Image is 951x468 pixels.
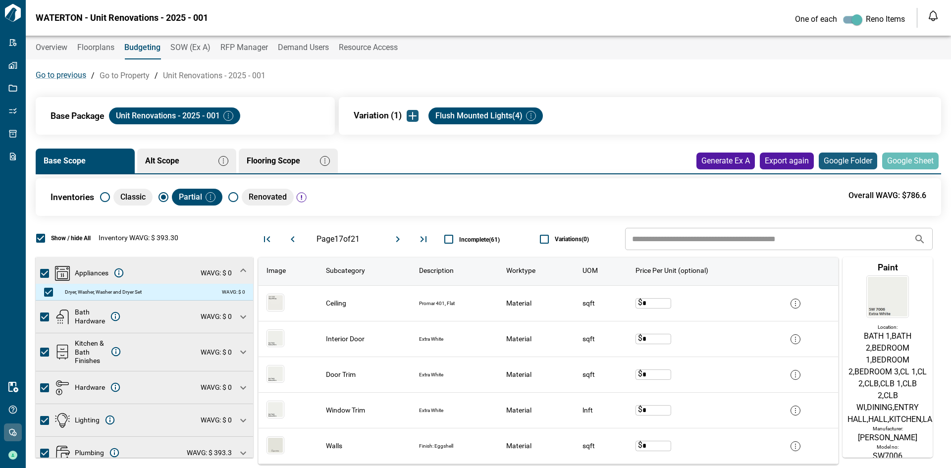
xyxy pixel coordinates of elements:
img: Kitchen & Bath Finishes icon [55,345,70,360]
span: Plumbing [55,446,121,461]
span: Lighting [55,413,116,428]
div: / / [36,65,941,85]
p: Page 17 of 21 [312,228,379,250]
a: Go to Property [100,71,150,80]
img: Bath Hardware icon [55,310,70,324]
img: Ceiling product [266,294,284,312]
img: icon button [791,299,800,309]
button: Generate Ex A [696,153,755,169]
div: Dryer, Washer, Washer and Dryer SetWAVG: $ 0 [57,285,253,299]
button: Google Sheet [882,153,939,169]
div: base tabs [26,36,951,59]
p: SW7006 [847,450,928,462]
p: Classic [120,190,146,204]
img: Plumbing icon [55,446,70,461]
span: Description [419,266,454,274]
span: Finish: Eggshell [419,443,453,449]
img: icon button [223,111,233,121]
span: Incomplete ( 61 ) [459,236,500,243]
span: Hardware [55,380,122,395]
span: Resource Access [339,43,398,52]
span: Variations ( 0 ) [555,235,589,243]
button: Export again [760,153,814,169]
span: Appliances [55,266,125,281]
button: Open notification feed [925,8,941,24]
a: Unit Renovations - 2025 - 001 [163,71,265,80]
img: Door Trim product [866,275,908,318]
span: Demand Users [278,43,329,52]
span: WAVG: $ 0 [122,312,232,321]
img: Door Trim product [266,365,284,383]
span: Export again [765,156,809,166]
span: WAVG: $ 0 [122,348,232,357]
img: icon button [791,334,800,344]
button: Google Folder [819,153,877,169]
img: icon button [218,156,228,166]
span: sqft [582,335,595,343]
img: icon button [320,156,330,166]
span: Flooring Scope [247,156,315,165]
span: Base Package [51,111,104,121]
span: WAVG: $ 0 [222,289,245,295]
span: Google Folder [824,156,872,166]
span: Image [266,266,286,274]
span: Material [506,335,531,343]
img: Walls product [266,436,284,454]
span: Extra White [419,372,443,377]
p: Renovated [249,190,287,204]
span: Inventories [51,192,94,202]
div: Model no: [847,444,928,450]
span: sqft [582,299,595,307]
button: Move to next page [389,229,407,249]
span: Worktype [506,266,535,274]
div: Manufacturer: [847,425,928,432]
div: Appliances iconAppliancesWAVG: $ 0 [36,257,253,284]
span: Extra White [419,408,443,413]
img: Hardware icon [55,380,70,395]
span: Budgeting [124,43,160,52]
button: Move to previous page [283,229,302,249]
div: Lighting iconLightingWAVG: $ 0 [36,404,253,437]
span: Material [506,442,531,450]
img: icon button [791,370,800,380]
p: $ [638,368,642,380]
p: Flush Mounted Lights (4) [435,109,523,123]
p: $ [638,404,642,416]
span: Paint [878,262,898,272]
span: Dryer, Washer, Washer and Dryer Set [65,289,142,295]
span: Base Scope [44,156,127,165]
p: Unit Renovations - 2025 - 001 [116,109,220,123]
img: icon button [791,441,800,451]
div: Kitchen & Bath Finishes iconKitchen & Bath FinishesWAVG: $ 0 [36,333,253,371]
img: Appliances icon [55,266,70,281]
span: Interior Door [326,335,365,343]
span: Promar 401, Flat [419,301,455,306]
img: Window Trim product [266,401,284,418]
span: WATERTON - Unit Renovations - 2025 - 001 [36,13,208,23]
span: Subcategory [326,266,365,274]
span: UOM [582,266,598,274]
p: $ [638,297,642,309]
img: Inventory not defined [296,192,307,203]
div: Bath Hardware iconBath HardwareWAVG: $ 0 [36,301,253,333]
button: Move to last page [415,229,433,249]
p: Partial [179,190,202,204]
span: WAVG: $ 393.3 [121,449,232,458]
img: icon button [206,192,215,202]
span: Window Trim [326,406,365,414]
span: Show / hide All [51,234,91,242]
span: Extra White [419,336,443,342]
span: Price Per Unit (optional) [635,266,708,274]
span: lnft [582,406,593,414]
span: Material [506,406,531,414]
img: icon button [526,111,536,121]
span: Walls [326,442,342,450]
span: Floorplans [77,43,114,52]
span: Google Sheet [887,156,934,166]
span: Kitchen & Bath Finishes [55,339,122,365]
p: Overall WAVG: $ 786.6 [848,189,926,206]
div: Location: [847,324,928,330]
span: Inventory WAVG: $ 393.30 [99,234,178,242]
span: sqft [582,370,595,378]
span: Material [506,370,531,378]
